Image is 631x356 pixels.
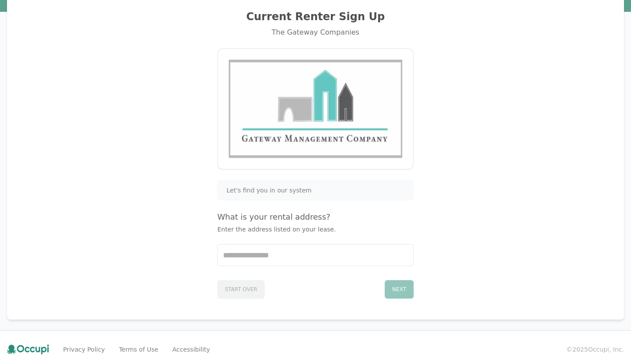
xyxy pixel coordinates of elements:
a: Privacy Policy [63,345,105,354]
a: Terms of Use [119,345,158,354]
div: The Gateway Companies [18,27,613,38]
input: Start typing... [218,245,413,266]
h4: What is your rental address? [217,211,414,223]
h2: Current Renter Sign Up [18,10,613,24]
img: Gateway Management [229,60,402,158]
small: © 2025 Occupi, Inc. [566,345,624,354]
a: Accessibility [172,345,210,354]
p: Enter the address listed on your lease. [217,225,414,234]
span: Let's find you in our system [227,186,312,195]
